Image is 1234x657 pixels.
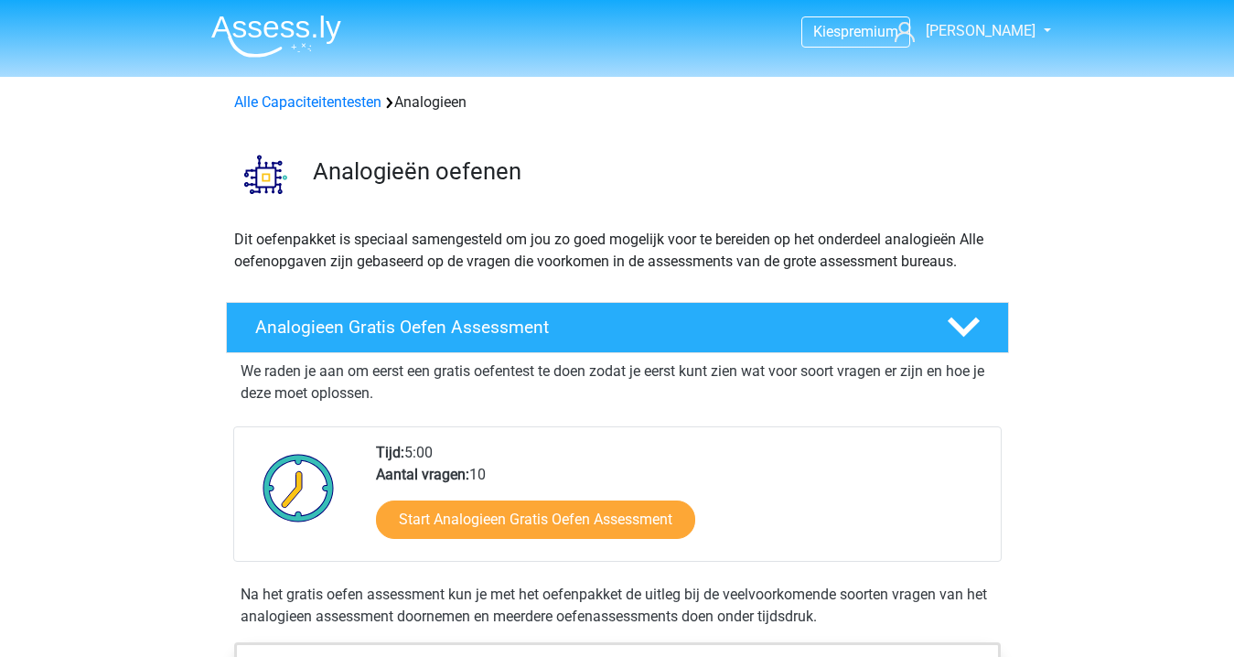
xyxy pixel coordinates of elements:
[376,466,469,483] b: Aantal vragen:
[376,444,404,461] b: Tijd:
[926,22,1035,39] span: [PERSON_NAME]
[234,229,1001,273] p: Dit oefenpakket is speciaal samengesteld om jou zo goed mogelijk voor te bereiden op het onderdee...
[219,302,1016,353] a: Analogieen Gratis Oefen Assessment
[362,442,1000,561] div: 5:00 10
[887,20,1037,42] a: [PERSON_NAME]
[255,317,917,338] h4: Analogieen Gratis Oefen Assessment
[841,23,898,40] span: premium
[227,92,1008,113] div: Analogieen
[376,501,695,539] a: Start Analogieen Gratis Oefen Assessment
[233,584,1002,628] div: Na het gratis oefen assessment kun je met het oefenpakket de uitleg bij de veelvoorkomende soorte...
[211,15,341,58] img: Assessly
[813,23,841,40] span: Kies
[234,93,381,111] a: Alle Capaciteitentesten
[227,135,305,213] img: analogieen
[802,19,909,44] a: Kiespremium
[241,361,994,404] p: We raden je aan om eerst een gratis oefentest te doen zodat je eerst kunt zien wat voor soort vra...
[252,442,345,533] img: Klok
[313,157,994,186] h3: Analogieën oefenen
